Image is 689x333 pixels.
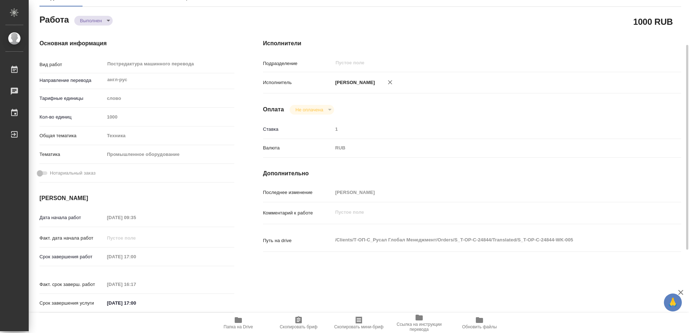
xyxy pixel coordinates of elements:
input: Пустое поле [333,187,646,198]
div: Техника [104,130,234,142]
p: Вид работ [39,61,104,68]
p: Тематика [39,151,104,158]
span: 🙏 [667,295,679,310]
textarea: /Clients/Т-ОП-С_Русал Глобал Менеджмент/Orders/S_T-OP-C-24844/Translated/S_T-OP-C-24844-WK-005 [333,234,646,246]
h4: Оплата [263,105,284,114]
p: Общая тематика [39,132,104,139]
p: Подразделение [263,60,333,67]
div: Промышленное оборудование [104,148,234,161]
span: Скопировать бриф [280,324,317,329]
p: Последнее изменение [263,189,333,196]
input: Пустое поле [104,212,167,223]
span: Нотариальный заказ [50,170,95,177]
div: Выполнен [74,16,113,26]
p: Ставка [263,126,333,133]
p: Факт. дата начала работ [39,235,104,242]
h4: [PERSON_NAME] [39,194,234,203]
p: Комментарий к работе [263,209,333,217]
button: 🙏 [664,293,682,311]
p: Срок завершения услуги [39,300,104,307]
button: Выполнен [78,18,104,24]
div: слово [104,92,234,105]
button: Скопировать бриф [268,313,329,333]
span: Скопировать мини-бриф [334,324,383,329]
input: Пустое поле [104,112,234,122]
h2: Работа [39,13,69,26]
input: Пустое поле [104,279,167,290]
p: Срок завершения работ [39,253,104,260]
p: [PERSON_NAME] [333,79,375,86]
p: Дата начала работ [39,214,104,221]
span: Папка на Drive [224,324,253,329]
input: Пустое поле [104,233,167,243]
p: Тарифные единицы [39,95,104,102]
input: Пустое поле [104,251,167,262]
input: Пустое поле [333,124,646,134]
p: Направление перевода [39,77,104,84]
h4: Основная информация [39,39,234,48]
button: Обновить файлы [449,313,510,333]
p: Кол-во единиц [39,114,104,121]
span: Ссылка на инструкции перевода [393,322,445,332]
input: ✎ Введи что-нибудь [104,298,167,308]
h2: 1000 RUB [633,15,673,28]
h4: Дополнительно [263,169,681,178]
p: Исполнитель [263,79,333,86]
button: Папка на Drive [208,313,268,333]
button: Удалить исполнителя [382,74,398,90]
p: Валюта [263,144,333,152]
p: Путь на drive [263,237,333,244]
button: Ссылка на инструкции перевода [389,313,449,333]
button: Скопировать мини-бриф [329,313,389,333]
button: Не оплачена [293,107,325,113]
h4: Исполнители [263,39,681,48]
div: RUB [333,142,646,154]
span: Обновить файлы [462,324,497,329]
div: Выполнен [290,105,334,115]
input: Пустое поле [335,59,629,67]
p: Факт. срок заверш. работ [39,281,104,288]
